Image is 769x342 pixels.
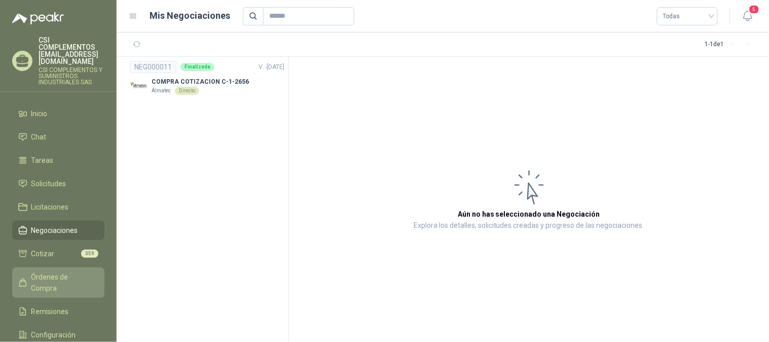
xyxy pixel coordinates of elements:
a: Órdenes de Compra [12,267,104,298]
span: Configuración [31,329,76,340]
span: Solicitudes [31,178,66,189]
span: V. - [DATE] [259,63,284,71]
button: 5 [739,7,757,25]
span: 359 [81,250,98,258]
div: NEG000011 [130,61,176,73]
span: Órdenes de Compra [31,271,95,294]
a: Tareas [12,151,104,170]
p: Explora los detalles, solicitudes creadas y progreso de las negociaciones. [414,220,644,232]
div: 1 - 1 de 1 [705,37,757,53]
span: Chat [31,131,47,143]
span: Licitaciones [31,201,69,213]
h3: Aún no has seleccionado una Negociación [458,209,600,220]
img: Logo peakr [12,12,64,24]
h1: Mis Negociaciones [150,9,231,23]
span: Inicio [31,108,48,119]
a: Licitaciones [12,197,104,217]
div: Directo [175,87,199,95]
a: Chat [12,127,104,147]
a: Cotizar359 [12,244,104,263]
span: 5 [749,5,760,14]
a: Inicio [12,104,104,123]
p: Almatec [152,87,171,95]
p: CSI COMPLEMENTOS [EMAIL_ADDRESS][DOMAIN_NAME] [39,37,104,65]
span: Tareas [31,155,54,166]
p: CSI COMPLEMENTOS Y SUMINISTROS INDUSTRIALES SAS [39,67,104,85]
a: Solicitudes [12,174,104,193]
a: Negociaciones [12,221,104,240]
a: NEG000011FinalizadaV. -[DATE] Company LogoCOMPRA COTIZACION C-1-2656AlmatecDirecto [130,61,284,95]
img: Company Logo [130,77,148,95]
div: Finalizada [180,63,214,71]
span: Negociaciones [31,225,78,236]
span: Todas [663,9,712,24]
a: Remisiones [12,302,104,321]
p: COMPRA COTIZACION C-1-2656 [152,77,249,87]
span: Cotizar [31,248,55,259]
span: Remisiones [31,306,69,317]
